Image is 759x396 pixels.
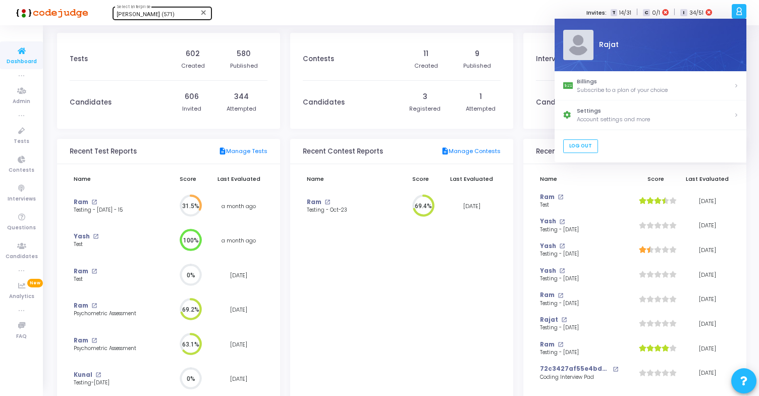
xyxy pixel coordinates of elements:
div: Created [414,62,438,70]
div: Attempted [227,105,256,113]
div: Test [74,241,152,249]
td: a month ago [210,189,267,224]
h3: Recent Contest Reports [303,147,383,156]
mat-icon: open_in_new [558,194,563,200]
div: Testing - [DATE] [540,275,618,283]
a: Ram [74,302,88,310]
td: [DATE] [681,213,734,238]
th: Score [399,169,443,189]
div: Testing - [DATE] [540,251,618,258]
td: [DATE] [681,361,734,385]
span: Candidates [6,253,38,261]
span: 34/51 [689,9,703,17]
td: [DATE] [210,292,267,327]
div: Psychometric Assessment [74,345,152,353]
div: Testing - [DATE] [540,324,618,332]
td: a month ago [210,223,267,258]
mat-icon: open_in_new [93,234,98,239]
div: Attempted [466,105,496,113]
span: FAQ [16,332,27,341]
td: [DATE] [681,189,734,214]
div: 606 [185,91,199,102]
th: Last Evaluated [681,169,734,189]
mat-icon: Clear [200,9,208,17]
div: Created [181,62,205,70]
th: Name [70,169,166,189]
th: Name [536,169,631,189]
div: Testing - [DATE] [540,226,618,234]
td: [DATE] [681,238,734,263]
div: Testing - [DATE] [540,349,618,357]
span: 0/1 [652,9,660,17]
td: [DATE] [210,258,267,293]
div: Registered [409,105,441,113]
h3: Interviews [536,55,570,63]
mat-icon: open_in_new [91,338,97,343]
span: Dashboard [7,58,37,66]
mat-icon: description [219,147,226,156]
th: Last Evaluated [443,169,501,189]
mat-icon: open_in_new [324,200,330,205]
mat-icon: open_in_new [558,342,563,348]
span: Analytics [9,292,34,301]
div: Billings [577,77,734,86]
td: [DATE] [443,189,501,224]
div: Testing - Oct-23 [307,207,385,214]
span: T [611,9,617,17]
span: I [680,9,687,17]
span: | [674,7,675,18]
div: 11 [423,48,428,59]
th: Score [631,169,681,189]
div: 1 [479,91,482,102]
mat-icon: open_in_new [613,367,618,372]
a: Yash [540,267,556,275]
td: [DATE] [681,336,734,361]
div: Published [230,62,258,70]
span: Interviews [8,195,36,204]
a: Yash [74,232,90,241]
h3: Candidates [70,98,112,107]
a: Rajat [540,316,558,324]
span: 14/31 [619,9,631,17]
div: 9 [475,48,479,59]
h3: Candidates [303,98,345,107]
td: [DATE] [681,287,734,312]
mat-icon: open_in_new [91,269,97,274]
div: Subscribe to a plan of your choice [577,86,734,94]
div: 602 [186,48,200,59]
a: Ram [307,198,321,207]
th: Name [303,169,399,189]
img: logo [13,3,88,23]
h3: Recent Test Reports [70,147,137,156]
td: [DATE] [681,312,734,336]
span: Admin [13,97,30,106]
a: Ram [540,340,555,349]
a: Ram [74,336,88,345]
mat-icon: open_in_new [559,219,565,225]
div: Coding Interview Pad [540,374,618,381]
a: Manage Tests [219,147,267,156]
h3: Contests [303,55,334,63]
div: 344 [234,91,249,102]
div: Testing - [DATE] - 15 [74,207,152,214]
h3: Recent Interview Reports [536,147,619,156]
div: 580 [237,48,251,59]
span: Contests [9,166,34,175]
span: Tests [14,137,29,146]
a: BillingsSubscribe to a plan of your choice [555,71,746,101]
mat-icon: open_in_new [561,317,567,323]
a: SettingsAccount settings and more [555,101,746,130]
a: Ram [74,198,88,207]
mat-icon: open_in_new [95,372,101,378]
a: Manage Contests [441,147,501,156]
span: Questions [7,224,36,232]
mat-icon: open_in_new [91,303,97,309]
div: 3 [423,91,427,102]
th: Last Evaluated [210,169,267,189]
div: Testing-[DATE] [74,379,152,387]
h3: Candidates [536,98,578,107]
div: Psychometric Assessment [74,310,152,318]
span: C [643,9,649,17]
th: Score [166,169,210,189]
a: Yash [540,242,556,251]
